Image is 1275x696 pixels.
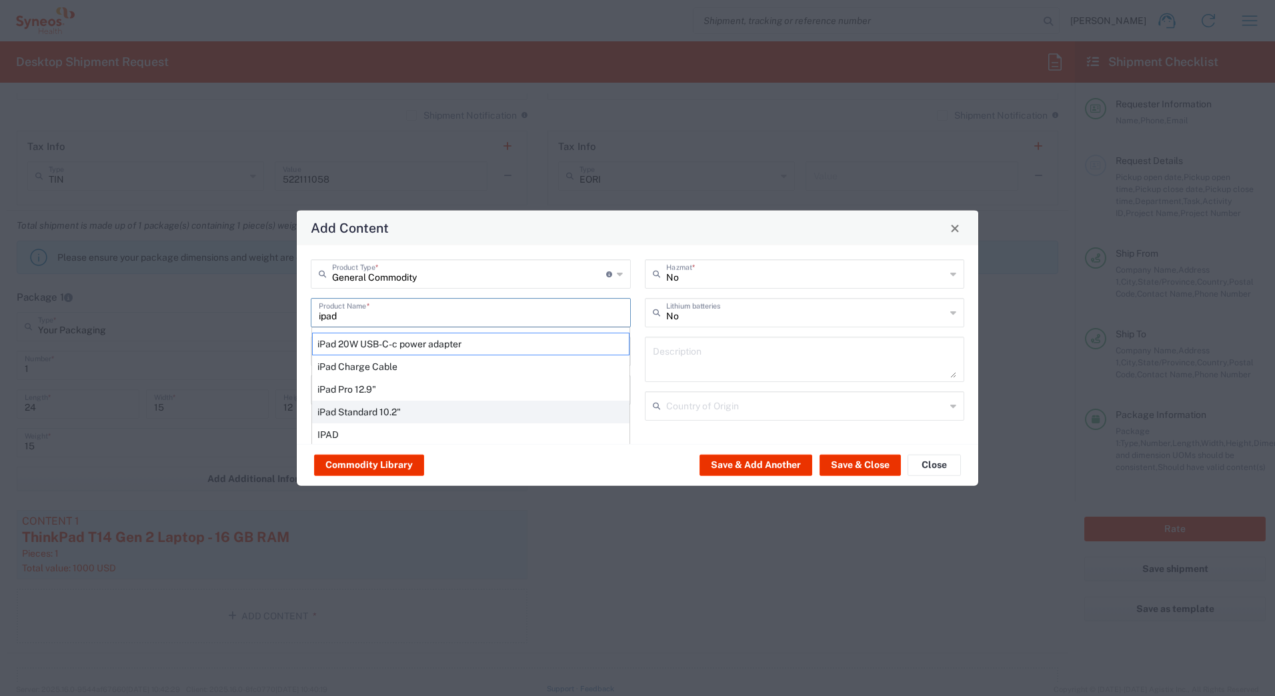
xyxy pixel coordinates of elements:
div: iPad Standard 10.2" [312,401,629,423]
div: iPad Charge Cable [312,355,629,378]
h4: Add Content [311,218,389,237]
div: iPad Pro 12.9" [312,378,629,401]
div: IPAD [312,423,629,446]
button: Save & Add Another [700,454,812,475]
button: Close [908,454,961,475]
button: Close [946,219,964,237]
button: Save & Close [820,454,901,475]
button: Commodity Library [314,454,424,475]
div: iPad 20W USB-C-c power adapter [312,333,629,355]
